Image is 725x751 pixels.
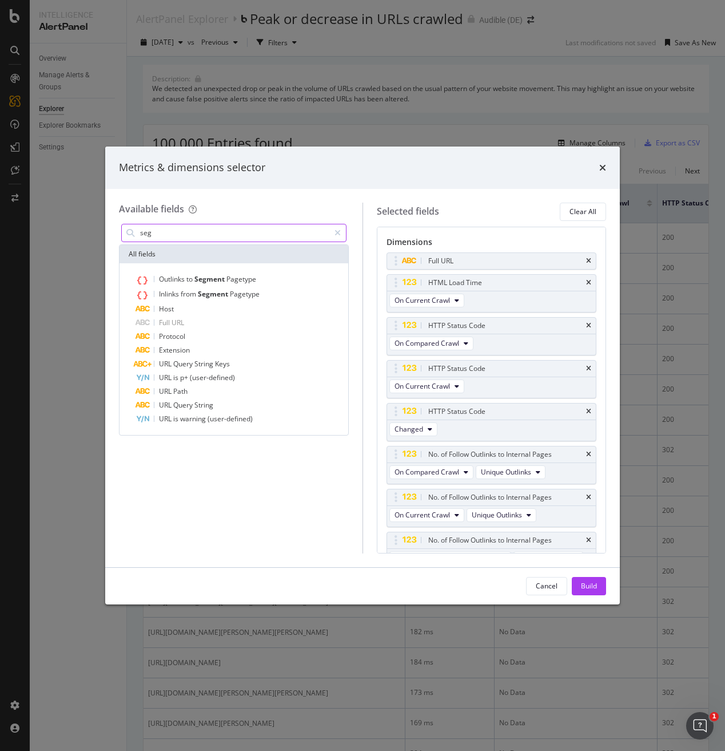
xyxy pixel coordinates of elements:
button: Diff. between Crawls - Percentage [389,551,511,565]
button: Unique Outlinks [513,551,583,565]
span: is [173,373,180,382]
div: Cancel [536,581,557,591]
span: Segment [198,289,230,299]
span: Extension [159,345,190,355]
span: Outlinks [159,274,186,284]
div: Full URLtimes [387,252,597,270]
input: Search by field name [139,224,329,242]
div: No. of Follow Outlinks to Internal PagestimesOn Current CrawlUnique Outlinks [387,489,597,527]
div: No. of Follow Outlinks to Internal Pages [428,492,552,503]
div: Build [581,581,597,591]
span: (user-defined) [190,373,235,382]
button: Cancel [526,577,567,595]
span: On Current Crawl [395,510,450,520]
div: HTTP Status Code [428,363,485,374]
button: Unique Outlinks [476,465,545,479]
div: times [586,494,591,501]
span: Protocol [159,331,185,341]
span: to [186,274,194,284]
button: Unique Outlinks [467,508,536,522]
span: Changed [395,424,423,434]
button: Clear All [560,203,606,221]
button: On Current Crawl [389,380,464,393]
div: HTTP Status CodetimesOn Current Crawl [387,360,597,398]
div: HTTP Status Code [428,320,485,331]
span: Query [173,359,194,369]
div: HTTP Status CodetimesOn Compared Crawl [387,317,597,355]
span: from [181,289,198,299]
span: URL [159,414,173,424]
div: times [586,365,591,372]
span: Inlinks [159,289,181,299]
span: is [173,414,180,424]
span: String [194,359,215,369]
button: On Current Crawl [389,294,464,307]
div: times [586,451,591,458]
span: Full [159,318,172,327]
div: HTML Load Time [428,277,482,288]
span: Unique Outlinks [481,467,531,477]
button: On Compared Crawl [389,465,473,479]
div: No. of Follow Outlinks to Internal PagestimesDiff. between Crawls - PercentageUnique Outlinks [387,532,597,570]
div: times [586,537,591,544]
button: On Compared Crawl [389,337,473,350]
span: URL [159,359,173,369]
span: Pagetype [230,289,260,299]
span: Path [173,386,188,396]
span: String [194,400,213,410]
div: Metrics & dimensions selector [119,160,265,175]
span: On Current Crawl [395,381,450,391]
span: URL [172,318,184,327]
div: No. of Follow Outlinks to Internal Pages [428,535,552,546]
div: HTTP Status Code [428,406,485,417]
div: times [586,279,591,286]
button: On Current Crawl [389,508,464,522]
div: Full URL [428,255,453,267]
div: times [586,408,591,415]
span: Pagetype [226,274,256,284]
div: times [586,322,591,329]
span: Query [173,400,194,410]
span: URL [159,373,173,382]
div: No. of Follow Outlinks to Internal Pages [428,449,552,460]
span: (user-defined) [208,414,253,424]
div: Clear All [569,207,596,216]
span: On Compared Crawl [395,467,459,477]
span: 1 [710,712,719,721]
span: On Compared Crawl [395,338,459,348]
div: All fields [119,245,348,263]
span: p+ [180,373,190,382]
span: On Current Crawl [395,295,450,305]
span: URL [159,386,173,396]
span: Keys [215,359,230,369]
span: Unique Outlinks [472,510,522,520]
div: No. of Follow Outlinks to Internal PagestimesOn Compared CrawlUnique Outlinks [387,446,597,484]
div: HTTP Status CodetimesChanged [387,403,597,441]
span: warning [180,414,208,424]
button: Changed [389,422,437,436]
span: Host [159,304,174,314]
div: Dimensions [387,236,597,252]
iframe: Intercom live chat [686,712,714,740]
div: times [586,258,591,264]
div: HTML Load TimetimesOn Current Crawl [387,274,597,313]
div: Available fields [119,203,184,215]
span: Segment [194,274,226,284]
button: Build [572,577,606,595]
span: URL [159,400,173,410]
div: times [599,160,606,175]
div: modal [105,147,620,604]
div: Selected fields [377,205,439,218]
